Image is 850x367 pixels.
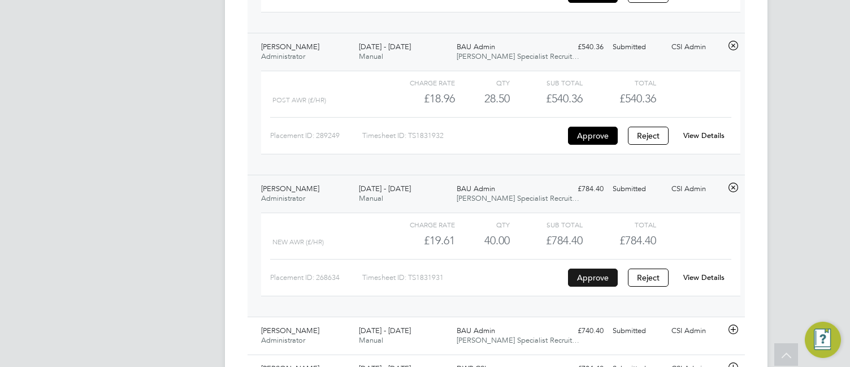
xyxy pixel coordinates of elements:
div: QTY [455,218,510,231]
div: Charge rate [382,218,455,231]
span: Administrator [261,193,305,203]
span: [PERSON_NAME] Specialist Recruit… [457,51,579,61]
div: £18.96 [382,89,455,108]
button: Reject [628,127,669,145]
div: Total [583,76,656,89]
div: £19.61 [382,231,455,250]
div: Timesheet ID: TS1831932 [362,127,565,145]
span: POST AWR (£/HR) [272,96,326,104]
div: 40.00 [455,231,510,250]
button: Reject [628,269,669,287]
span: New AWR (£/HR) [272,238,324,246]
a: View Details [683,273,725,282]
span: £784.40 [619,234,656,247]
div: Timesheet ID: TS1831931 [362,269,565,287]
div: Sub Total [510,76,583,89]
div: QTY [455,76,510,89]
div: Placement ID: 268634 [270,269,362,287]
span: BAU Admin [457,184,495,193]
div: £540.36 [510,89,583,108]
span: Manual [359,51,383,61]
span: [PERSON_NAME] Specialist Recruit… [457,193,579,203]
span: [DATE] - [DATE] [359,184,411,193]
div: Total [583,218,656,231]
div: CSI Admin [667,38,726,57]
div: Submitted [608,322,667,340]
span: [PERSON_NAME] Specialist Recruit… [457,335,579,345]
span: Manual [359,193,383,203]
button: Approve [568,269,618,287]
div: £740.40 [549,322,608,340]
div: Sub Total [510,218,583,231]
div: CSI Admin [667,180,726,198]
span: Manual [359,335,383,345]
span: Administrator [261,335,305,345]
div: CSI Admin [667,322,726,340]
div: £784.40 [549,180,608,198]
span: [PERSON_NAME] [261,42,319,51]
span: [PERSON_NAME] [261,184,319,193]
span: £540.36 [619,92,656,105]
a: View Details [683,131,725,140]
button: Approve [568,127,618,145]
div: Placement ID: 289249 [270,127,362,145]
div: £784.40 [510,231,583,250]
span: [DATE] - [DATE] [359,326,411,335]
span: [PERSON_NAME] [261,326,319,335]
div: £540.36 [549,38,608,57]
div: Charge rate [382,76,455,89]
span: Administrator [261,51,305,61]
button: Engage Resource Center [805,322,841,358]
span: BAU Admin [457,42,495,51]
div: 28.50 [455,89,510,108]
span: [DATE] - [DATE] [359,42,411,51]
div: Submitted [608,180,667,198]
div: Submitted [608,38,667,57]
span: BAU Admin [457,326,495,335]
